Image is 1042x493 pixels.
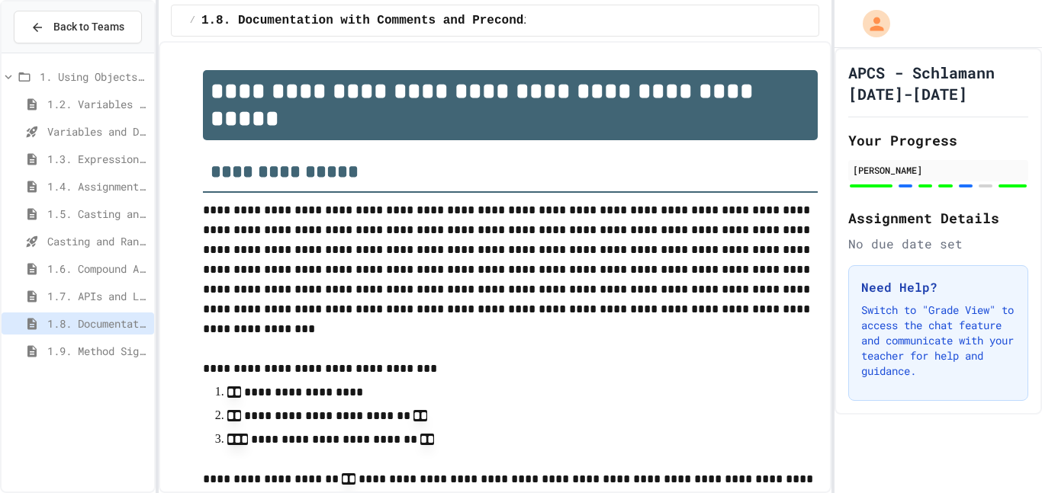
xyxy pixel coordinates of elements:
[14,11,142,43] button: Back to Teams
[861,303,1015,379] p: Switch to "Grade View" to access the chat feature and communicate with your teacher for help and ...
[847,6,894,41] div: My Account
[47,343,148,359] span: 1.9. Method Signatures
[848,62,1028,104] h1: APCS - Schlamann [DATE]-[DATE]
[848,207,1028,229] h2: Assignment Details
[53,19,124,35] span: Back to Teams
[47,96,148,112] span: 1.2. Variables and Data Types
[47,315,148,331] span: 1.8. Documentation with Comments and Preconditions
[47,233,148,249] span: Casting and Ranges of variables - Quiz
[190,14,195,27] span: /
[848,130,1028,151] h2: Your Progress
[47,288,148,304] span: 1.7. APIs and Libraries
[861,278,1015,296] h3: Need Help?
[40,69,148,85] span: 1. Using Objects and Methods
[853,163,1024,177] div: [PERSON_NAME]
[915,366,1027,431] iframe: chat widget
[47,261,148,277] span: 1.6. Compound Assignment Operators
[201,11,568,30] span: 1.8. Documentation with Comments and Preconditions
[47,151,148,167] span: 1.3. Expressions and Output [New]
[47,178,148,194] span: 1.4. Assignment and Input
[848,235,1028,253] div: No due date set
[47,206,148,222] span: 1.5. Casting and Ranges of Values
[47,123,148,139] span: Variables and Data Types - Quiz
[978,432,1027,478] iframe: chat widget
